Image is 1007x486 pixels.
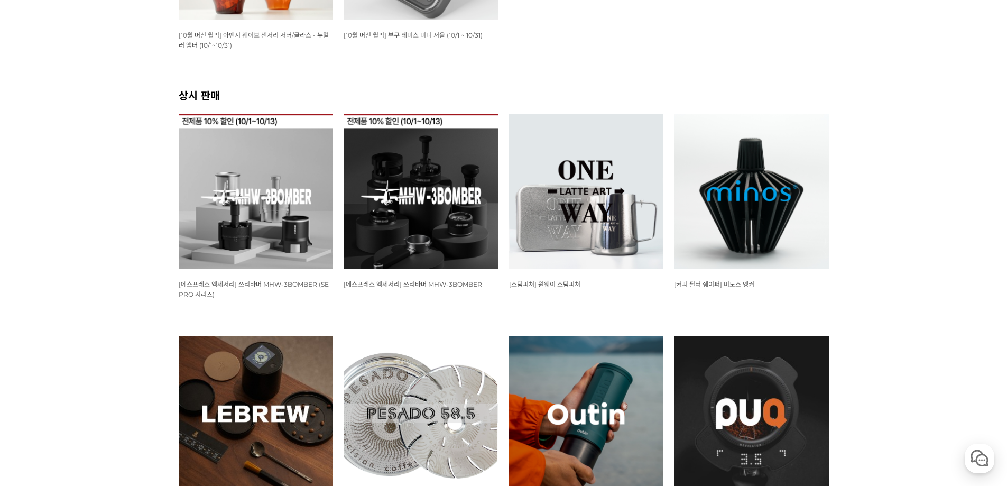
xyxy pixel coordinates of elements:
span: 홈 [33,351,40,360]
a: [10월 머신 월픽] 부쿠 테미스 미니 저울 (10/1 ~ 10/31) [344,31,483,39]
a: [에스프레소 액세서리] 쓰리바머 MHW-3BOMBER [344,280,482,288]
img: 쓰리바머 MHW-3BOMBER [344,114,498,269]
a: [스팀피쳐] 원웨이 스팀피쳐 [509,280,580,288]
img: 원웨이 스팀피쳐 [509,114,664,269]
img: 미노스 앵커 [674,114,829,269]
h2: 상시 판매 [179,87,829,103]
a: [에스프레소 액세서리] 쓰리바머 MHW-3BOMBER (SE PRO 시리즈) [179,280,329,298]
a: 대화 [70,335,136,362]
a: 홈 [3,335,70,362]
a: [커피 필터 쉐이퍼] 미노스 앵커 [674,280,754,288]
a: [10월 머신 월픽] 아벤시 웨이브 센서리 서버/글라스 - 뉴컬러 앰버 (10/1~10/31) [179,31,329,49]
img: 쓰리바머 MHW-3BOMBER SE PRO 시리즈 [179,114,334,269]
span: 대화 [97,352,109,360]
span: 설정 [163,351,176,360]
a: 설정 [136,335,203,362]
